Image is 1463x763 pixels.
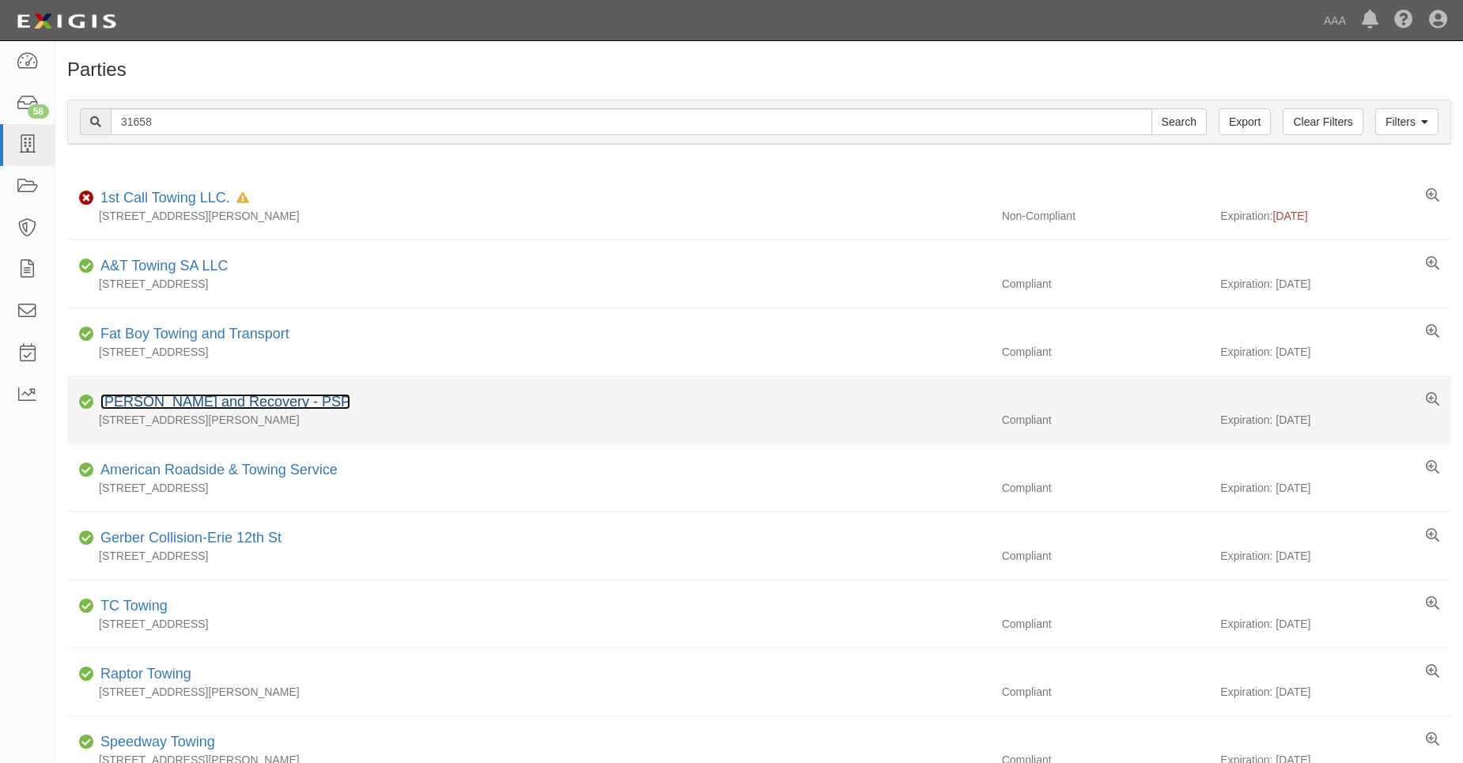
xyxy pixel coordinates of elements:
[1151,108,1207,135] input: Search
[1220,616,1451,632] div: Expiration: [DATE]
[1220,480,1451,496] div: Expiration: [DATE]
[67,480,990,496] div: [STREET_ADDRESS]
[990,276,1221,292] div: Compliant
[12,7,121,36] img: logo-5460c22ac91f19d4615b14bd174203de0afe785f0fc80cf4dbbc73dc1793850b.png
[94,392,350,413] div: Angelos Towing and Recovery - PSP
[990,616,1221,632] div: Compliant
[990,208,1221,224] div: Non-Compliant
[1426,732,1439,748] a: View results summary
[67,412,990,428] div: [STREET_ADDRESS][PERSON_NAME]
[100,462,338,478] a: American Roadside & Towing Service
[79,261,94,272] i: Compliant
[1394,11,1413,30] i: Help Center - Complianz
[990,412,1221,428] div: Compliant
[1426,256,1439,272] a: View results summary
[100,190,230,206] a: 1st Call Towing LLC.
[100,666,191,682] a: Raptor Towing
[990,548,1221,564] div: Compliant
[100,734,215,750] a: Speedway Towing
[79,737,94,748] i: Compliant
[67,208,990,224] div: [STREET_ADDRESS][PERSON_NAME]
[1375,108,1438,135] a: Filters
[1220,208,1451,224] div: Expiration:
[79,601,94,612] i: Compliant
[1272,210,1307,222] span: [DATE]
[94,188,249,209] div: 1st Call Towing LLC.
[79,329,94,340] i: Compliant
[67,684,990,700] div: [STREET_ADDRESS][PERSON_NAME]
[67,59,1451,80] h1: Parties
[100,530,282,546] a: Gerber Collision-Erie 12th St
[111,108,1152,135] input: Search
[67,548,990,564] div: [STREET_ADDRESS]
[94,596,168,617] div: TC Towing
[67,344,990,360] div: [STREET_ADDRESS]
[236,193,249,204] i: In Default since 09/02/2025
[1426,460,1439,476] a: View results summary
[100,394,350,410] a: [PERSON_NAME] and Recovery - PSP
[79,193,94,204] i: Non-Compliant
[1220,344,1451,360] div: Expiration: [DATE]
[79,397,94,408] i: Compliant
[94,256,228,277] div: A&T Towing SA LLC
[1426,324,1439,340] a: View results summary
[100,598,168,614] a: TC Towing
[1219,108,1271,135] a: Export
[28,104,49,119] div: 58
[990,684,1221,700] div: Compliant
[100,326,289,342] a: Fat Boy Towing and Transport
[94,460,338,481] div: American Roadside & Towing Service
[67,276,990,292] div: [STREET_ADDRESS]
[100,258,228,274] a: A&T Towing SA LLC
[1316,5,1354,36] a: AAA
[1283,108,1363,135] a: Clear Filters
[94,732,215,753] div: Speedway Towing
[990,344,1221,360] div: Compliant
[79,533,94,544] i: Compliant
[79,465,94,476] i: Compliant
[94,528,282,549] div: Gerber Collision-Erie 12th St
[1426,596,1439,612] a: View results summary
[67,616,990,632] div: [STREET_ADDRESS]
[990,480,1221,496] div: Compliant
[1426,528,1439,544] a: View results summary
[1426,188,1439,204] a: View results summary
[79,669,94,680] i: Compliant
[94,324,289,345] div: Fat Boy Towing and Transport
[1220,684,1451,700] div: Expiration: [DATE]
[1220,276,1451,292] div: Expiration: [DATE]
[1220,412,1451,428] div: Expiration: [DATE]
[1426,392,1439,408] a: View results summary
[94,664,191,685] div: Raptor Towing
[1426,664,1439,680] a: View results summary
[1220,548,1451,564] div: Expiration: [DATE]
